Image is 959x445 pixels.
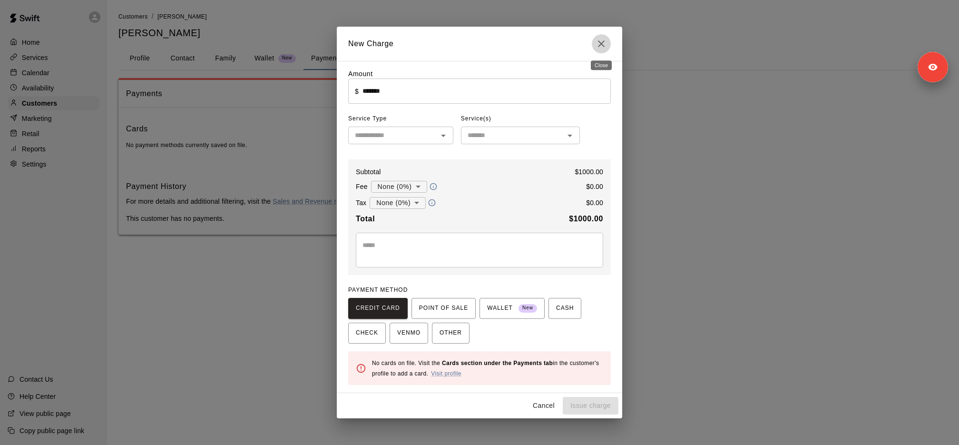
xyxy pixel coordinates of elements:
[397,326,421,341] span: VENMO
[411,298,476,319] button: POINT OF SALE
[548,298,581,319] button: CASH
[519,302,537,315] span: New
[348,70,373,78] label: Amount
[356,167,381,177] p: Subtotal
[586,182,603,191] p: $ 0.00
[348,323,386,344] button: CHECK
[372,360,599,377] span: No cards on file. Visit the in the customer's profile to add a card.
[419,301,468,316] span: POINT OF SALE
[337,27,622,61] h2: New Charge
[487,301,537,316] span: WALLET
[569,215,603,223] b: $ 1000.00
[371,178,427,196] div: None (0%)
[370,194,426,212] div: None (0%)
[355,87,359,96] p: $
[356,301,400,316] span: CREDIT CARD
[461,111,491,127] span: Service(s)
[442,360,553,366] b: Cards section under the Payments tab
[356,215,375,223] b: Total
[356,326,378,341] span: CHECK
[390,323,428,344] button: VENMO
[356,182,368,191] p: Fee
[356,198,366,208] p: Tax
[563,129,577,142] button: Open
[348,111,453,127] span: Service Type
[528,397,559,415] button: Cancel
[575,167,603,177] p: $ 1000.00
[432,323,470,344] button: OTHER
[479,298,545,319] button: WALLET New
[440,326,462,341] span: OTHER
[437,129,450,142] button: Open
[586,198,603,208] p: $ 0.00
[591,60,612,70] div: Close
[431,370,461,377] a: Visit profile
[556,301,574,316] span: CASH
[592,34,611,53] button: Close
[348,298,408,319] button: CREDIT CARD
[348,287,408,293] span: PAYMENT METHOD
